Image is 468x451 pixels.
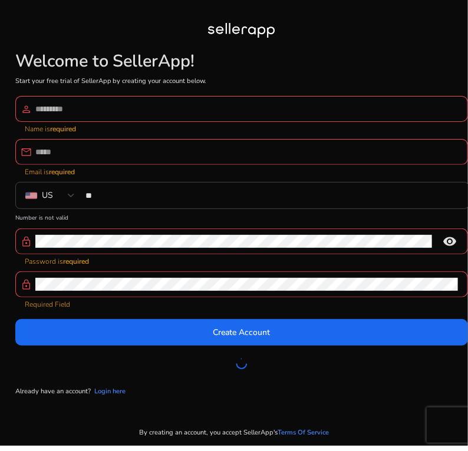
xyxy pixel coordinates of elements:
h1: Welcome to SellerApp! [15,51,468,72]
strong: required [63,257,89,266]
mat-error: Email is [25,165,459,177]
span: email [21,147,32,158]
mat-error: Required Field [25,297,459,310]
p: Start your free trial of SellerApp by creating your account below. [15,76,468,87]
mat-error: Number is not valid [15,210,468,223]
span: person [21,104,32,115]
a: Terms Of Service [278,427,329,438]
strong: required [49,167,75,177]
mat-error: Password is [25,254,459,267]
a: Login here [94,386,126,397]
strong: required [50,124,76,134]
div: US [42,189,53,202]
span: lock [21,279,32,290]
span: lock [21,236,32,247]
span: Create Account [213,326,270,339]
mat-icon: remove_red_eye [436,234,464,248]
p: Already have an account? [15,386,91,397]
button: Create Account [15,319,468,346]
mat-error: Name is [25,122,459,134]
